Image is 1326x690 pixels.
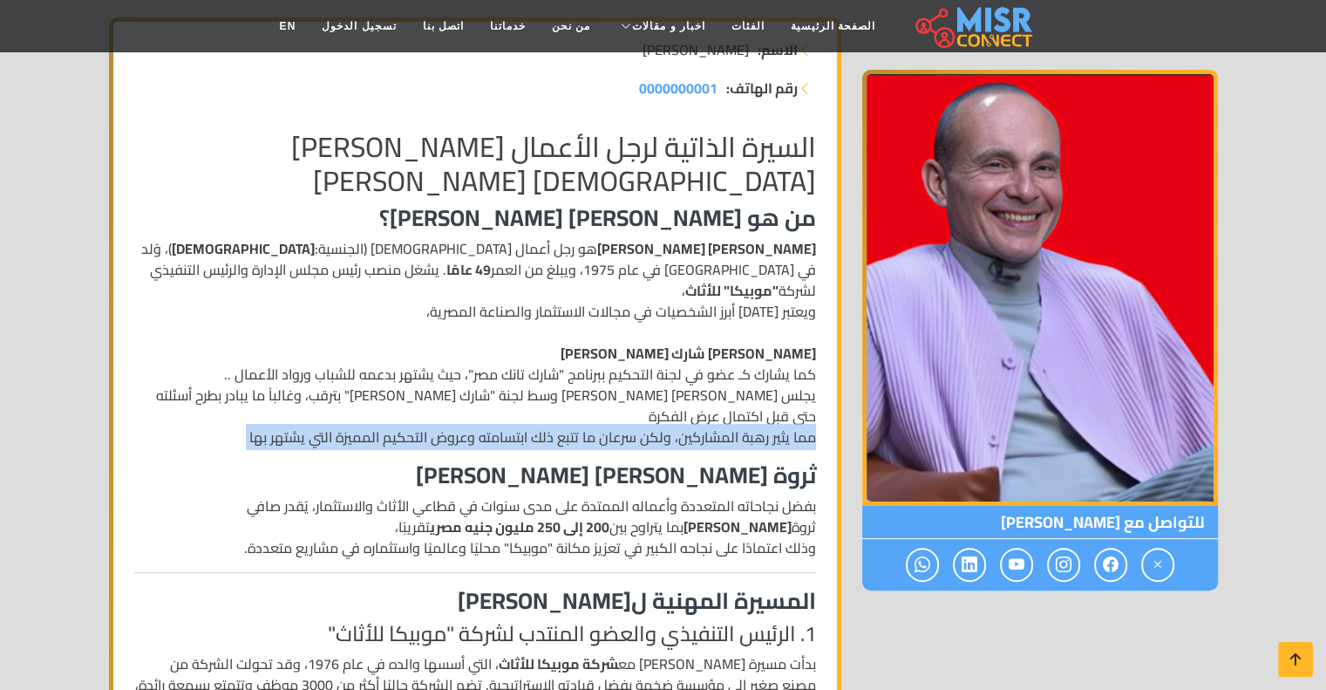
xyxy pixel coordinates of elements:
a: EN [267,10,309,43]
a: الفئات [718,10,778,43]
span: 0000000001 [639,75,717,101]
img: main.misr_connect [915,4,1032,48]
strong: "موبيكا" للأثاث [685,277,779,304]
a: اخبار و مقالات [603,10,718,43]
strong: [PERSON_NAME] شارك [PERSON_NAME] [561,340,816,366]
h4: 1. الرئيس التنفيذي والعضو المنتدب لشركة "موبيكا للأثاث" [134,622,816,647]
a: خدماتنا [477,10,539,43]
strong: شركة موبيكا للأثاث [499,651,618,677]
p: بفضل نجاحاته المتعددة وأعماله الممتدة على مدى سنوات في قطاعي الأثاث والاستثمار، يُقدر صافي ثروة ب... [134,495,816,558]
a: من نحن [539,10,603,43]
img: محمد فاروق [862,70,1218,506]
strong: [PERSON_NAME] [683,514,792,540]
span: اخبار و مقالات [632,18,705,34]
a: الصفحة الرئيسية [778,10,888,43]
span: للتواصل مع [PERSON_NAME] [862,506,1218,539]
strong: رقم الهاتف: [726,78,798,99]
strong: 200 إلى 250 مليون جنيه مصري [430,514,609,540]
h3: المسيرة المهنية ل[PERSON_NAME] [134,587,816,614]
h3: من هو [PERSON_NAME] [PERSON_NAME]؟ [134,204,816,231]
h3: ثروة [PERSON_NAME] [PERSON_NAME] [134,461,816,488]
strong: 49 عامًا [446,256,491,283]
h2: السيرة الذاتية لرجل الأعمال [PERSON_NAME][DEMOGRAPHIC_DATA] [PERSON_NAME] [134,130,816,197]
strong: [DEMOGRAPHIC_DATA] [172,236,315,262]
a: اتصل بنا [410,10,477,43]
a: 0000000001 [639,78,717,99]
a: تسجيل الدخول [309,10,409,43]
p: هو رجل أعمال [DEMOGRAPHIC_DATA] (الجنسية: )، وُلد في [GEOGRAPHIC_DATA] في عام 1975، ويبلغ من العم... [134,238,816,447]
strong: [PERSON_NAME] [PERSON_NAME] [597,236,816,262]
